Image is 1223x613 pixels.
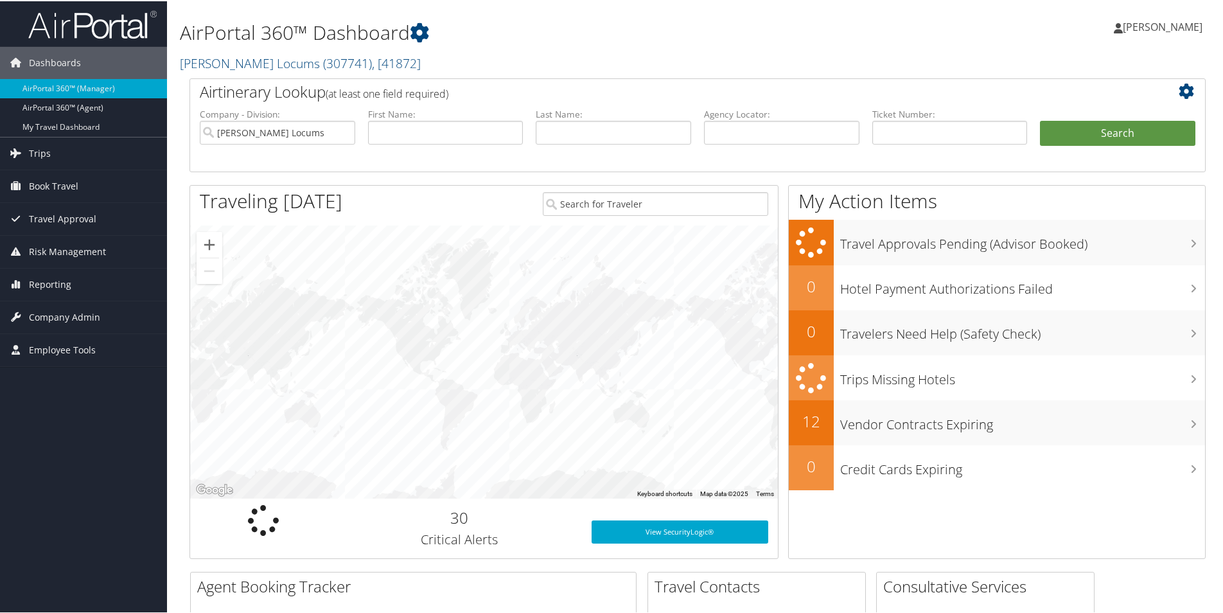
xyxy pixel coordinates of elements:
label: Ticket Number: [872,107,1028,120]
label: Company - Division: [200,107,355,120]
h2: 0 [789,274,834,296]
a: 0Credit Cards Expiring [789,444,1205,489]
span: Book Travel [29,169,78,201]
a: Trips Missing Hotels [789,354,1205,400]
img: airportal-logo.png [28,8,157,39]
h3: Vendor Contracts Expiring [840,408,1205,432]
span: Dashboards [29,46,81,78]
h1: My Action Items [789,186,1205,213]
a: 12Vendor Contracts Expiring [789,399,1205,444]
span: Reporting [29,267,71,299]
button: Keyboard shortcuts [637,488,692,497]
a: Open this area in Google Maps (opens a new window) [193,481,236,497]
span: , [ 41872 ] [372,53,421,71]
button: Zoom in [197,231,222,256]
button: Search [1040,120,1195,145]
span: Risk Management [29,235,106,267]
a: [PERSON_NAME] Locums [180,53,421,71]
a: 0Travelers Need Help (Safety Check) [789,309,1205,354]
h2: Agent Booking Tracker [197,574,636,596]
h2: 30 [347,506,572,528]
a: View SecurityLogic® [592,519,768,542]
span: Map data ©2025 [700,489,748,496]
h3: Trips Missing Hotels [840,363,1205,387]
span: Company Admin [29,300,100,332]
span: (at least one field required) [326,85,448,100]
span: Employee Tools [29,333,96,365]
a: Travel Approvals Pending (Advisor Booked) [789,218,1205,264]
img: Google [193,481,236,497]
h3: Critical Alerts [347,529,572,547]
h2: 0 [789,319,834,341]
a: 0Hotel Payment Authorizations Failed [789,264,1205,309]
button: Zoom out [197,257,222,283]
label: Last Name: [536,107,691,120]
span: Travel Approval [29,202,96,234]
a: Terms (opens in new tab) [756,489,774,496]
span: [PERSON_NAME] [1123,19,1202,33]
span: Trips [29,136,51,168]
h3: Travel Approvals Pending (Advisor Booked) [840,227,1205,252]
h3: Credit Cards Expiring [840,453,1205,477]
h1: Traveling [DATE] [200,186,342,213]
a: [PERSON_NAME] [1114,6,1215,45]
h2: Consultative Services [883,574,1094,596]
label: Agency Locator: [704,107,859,120]
h1: AirPortal 360™ Dashboard [180,18,870,45]
h2: 12 [789,409,834,431]
label: First Name: [368,107,524,120]
h3: Hotel Payment Authorizations Failed [840,272,1205,297]
h2: Travel Contacts [655,574,865,596]
h2: 0 [789,454,834,476]
span: ( 307741 ) [323,53,372,71]
input: Search for Traveler [543,191,768,215]
h3: Travelers Need Help (Safety Check) [840,317,1205,342]
h2: Airtinerary Lookup [200,80,1111,102]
